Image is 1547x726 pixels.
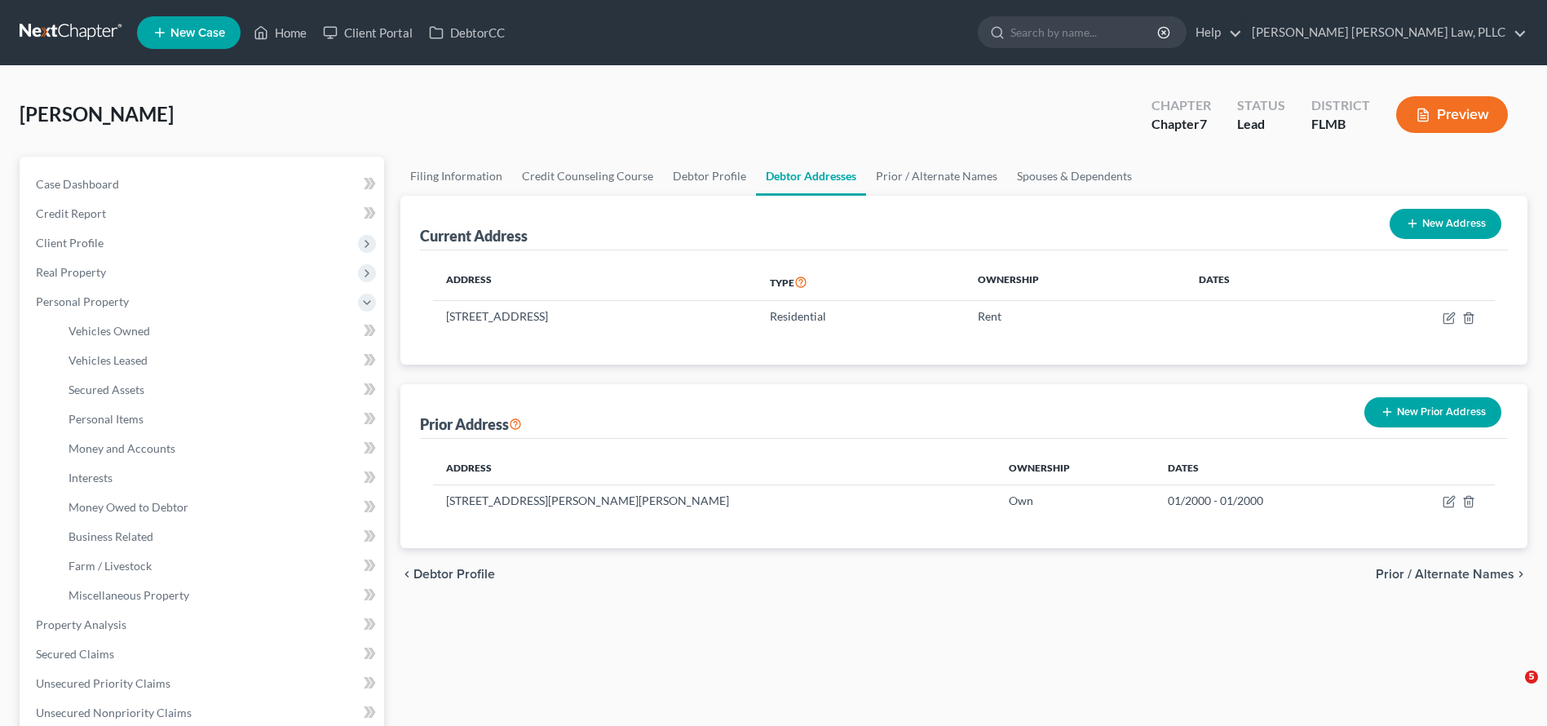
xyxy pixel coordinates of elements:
a: Personal Items [55,405,384,434]
span: Prior / Alternate Names [1376,568,1514,581]
span: 5 [1525,671,1538,684]
a: DebtorCC [421,18,513,47]
a: Secured Claims [23,640,384,669]
span: 7 [1200,116,1207,131]
span: Personal Property [36,294,129,308]
a: Business Related [55,522,384,551]
button: Prior / Alternate Names chevron_right [1376,568,1527,581]
span: New Case [170,27,225,39]
div: FLMB [1311,115,1370,134]
a: Secured Assets [55,375,384,405]
a: Home [245,18,315,47]
th: Type [757,263,965,301]
span: Real Property [36,265,106,279]
td: Own [996,485,1155,516]
div: Lead [1237,115,1285,134]
a: Interests [55,463,384,493]
input: Search by name... [1010,17,1160,47]
div: Chapter [1151,115,1211,134]
a: Debtor Profile [663,157,756,196]
a: Miscellaneous Property [55,581,384,610]
td: 01/2000 - 01/2000 [1155,485,1376,516]
th: Address [433,452,996,485]
button: chevron_left Debtor Profile [400,568,495,581]
span: [PERSON_NAME] [20,102,174,126]
span: Secured Claims [36,647,114,661]
span: Money Owed to Debtor [69,500,188,514]
a: Filing Information [400,157,512,196]
a: Unsecured Priority Claims [23,669,384,698]
span: Vehicles Owned [69,324,150,338]
th: Dates [1155,452,1376,485]
a: Debtor Addresses [756,157,866,196]
span: Farm / Livestock [69,559,152,573]
i: chevron_left [400,568,413,581]
a: Money and Accounts [55,434,384,463]
span: Unsecured Priority Claims [36,676,170,690]
a: Money Owed to Debtor [55,493,384,522]
span: Case Dashboard [36,177,119,191]
td: [STREET_ADDRESS] [433,301,757,332]
a: Credit Counseling Course [512,157,663,196]
a: Prior / Alternate Names [866,157,1007,196]
td: Rent [965,301,1185,332]
th: Ownership [996,452,1155,485]
span: Client Profile [36,236,104,250]
th: Ownership [965,263,1185,301]
span: Credit Report [36,206,106,220]
span: Secured Assets [69,383,144,396]
a: Property Analysis [23,610,384,640]
a: Farm / Livestock [55,551,384,581]
span: Miscellaneous Property [69,588,189,602]
a: Vehicles Leased [55,346,384,375]
div: Status [1237,96,1285,115]
th: Address [433,263,757,301]
a: Help [1187,18,1242,47]
a: Vehicles Owned [55,317,384,346]
a: [PERSON_NAME] [PERSON_NAME] Law, PLLC [1244,18,1527,47]
button: New Address [1390,209,1501,239]
div: Chapter [1151,96,1211,115]
button: New Prior Address [1364,397,1501,427]
button: Preview [1396,96,1508,133]
span: Property Analysis [36,618,126,631]
span: Vehicles Leased [69,353,148,367]
div: Prior Address [420,414,522,434]
div: Current Address [420,226,528,246]
span: Personal Items [69,412,144,426]
span: Business Related [69,529,153,543]
td: [STREET_ADDRESS][PERSON_NAME][PERSON_NAME] [433,485,996,516]
a: Spouses & Dependents [1007,157,1142,196]
span: Unsecured Nonpriority Claims [36,706,192,719]
span: Interests [69,471,113,485]
div: District [1311,96,1370,115]
span: Debtor Profile [413,568,495,581]
i: chevron_right [1514,568,1527,581]
th: Dates [1186,263,1330,301]
iframe: Intercom live chat [1492,671,1531,710]
a: Client Portal [315,18,421,47]
span: Money and Accounts [69,441,175,455]
a: Credit Report [23,199,384,228]
td: Residential [757,301,965,332]
a: Case Dashboard [23,170,384,199]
